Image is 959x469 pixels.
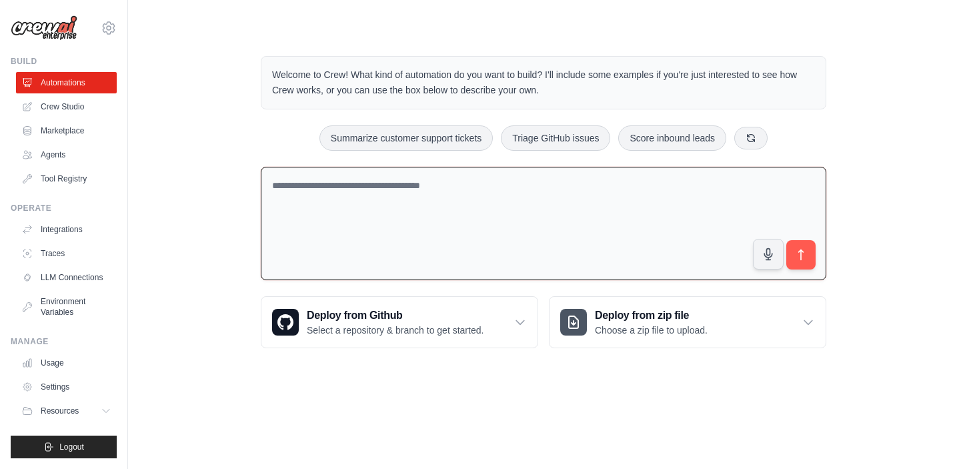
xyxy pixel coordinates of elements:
[16,267,117,288] a: LLM Connections
[11,336,117,347] div: Manage
[272,67,815,98] p: Welcome to Crew! What kind of automation do you want to build? I'll include some examples if you'...
[16,144,117,165] a: Agents
[16,243,117,264] a: Traces
[16,400,117,422] button: Resources
[595,308,708,324] h3: Deploy from zip file
[307,324,484,337] p: Select a repository & branch to get started.
[16,219,117,240] a: Integrations
[16,96,117,117] a: Crew Studio
[501,125,610,151] button: Triage GitHub issues
[11,436,117,458] button: Logout
[16,291,117,323] a: Environment Variables
[11,56,117,67] div: Build
[618,125,726,151] button: Score inbound leads
[16,376,117,398] a: Settings
[595,324,708,337] p: Choose a zip file to upload.
[16,120,117,141] a: Marketplace
[319,125,493,151] button: Summarize customer support tickets
[307,308,484,324] h3: Deploy from Github
[59,442,84,452] span: Logout
[11,203,117,213] div: Operate
[16,168,117,189] a: Tool Registry
[41,406,79,416] span: Resources
[16,352,117,374] a: Usage
[16,72,117,93] a: Automations
[11,15,77,41] img: Logo
[892,405,959,469] iframe: Chat Widget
